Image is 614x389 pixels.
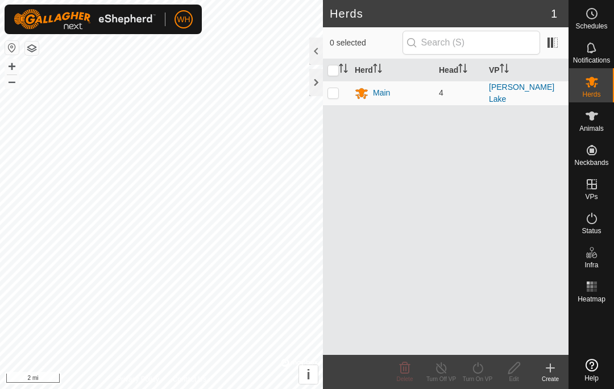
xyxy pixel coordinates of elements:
[350,59,434,81] th: Herd
[5,60,19,73] button: +
[25,42,39,55] button: Map Layers
[299,365,318,384] button: i
[569,354,614,386] a: Help
[458,65,467,75] p-sorticon: Activate to sort
[339,65,348,75] p-sorticon: Activate to sort
[573,57,610,64] span: Notifications
[459,375,496,383] div: Turn On VP
[584,262,598,268] span: Infra
[582,91,600,98] span: Herds
[578,296,605,303] span: Heatmap
[489,82,554,104] a: [PERSON_NAME] Lake
[14,9,156,30] img: Gallagher Logo
[500,65,509,75] p-sorticon: Activate to sort
[574,159,608,166] span: Neckbands
[397,376,413,382] span: Delete
[5,75,19,88] button: –
[373,65,382,75] p-sorticon: Activate to sort
[177,14,190,26] span: WH
[330,7,551,20] h2: Herds
[330,37,403,49] span: 0 selected
[306,367,310,382] span: i
[584,375,599,382] span: Help
[484,59,569,81] th: VP
[373,87,390,99] div: Main
[579,125,604,132] span: Animals
[403,31,540,55] input: Search (S)
[423,375,459,383] div: Turn Off VP
[5,41,19,55] button: Reset Map
[551,5,557,22] span: 1
[496,375,532,383] div: Edit
[117,374,159,384] a: Privacy Policy
[439,88,443,97] span: 4
[585,193,598,200] span: VPs
[532,375,569,383] div: Create
[434,59,484,81] th: Head
[173,374,206,384] a: Contact Us
[582,227,601,234] span: Status
[575,23,607,30] span: Schedules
